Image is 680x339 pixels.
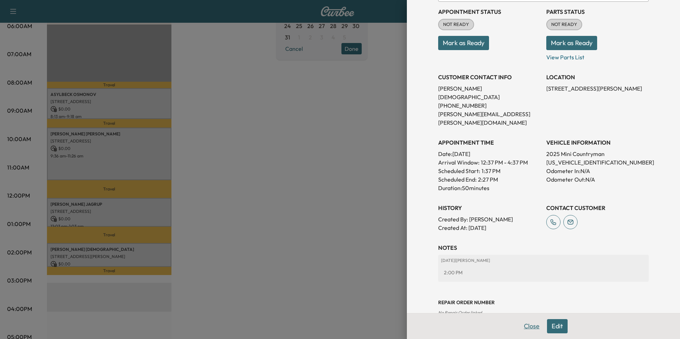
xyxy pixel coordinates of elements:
button: Mark as Ready [546,36,597,50]
button: Edit [547,319,568,333]
p: Scheduled End: [438,175,477,184]
h3: APPOINTMENT TIME [438,138,541,147]
button: Close [519,319,544,333]
div: 2:00 PM [441,266,646,279]
h3: VEHICLE INFORMATION [546,138,649,147]
p: [DATE] | [PERSON_NAME] [441,258,646,263]
h3: LOCATION [546,73,649,81]
button: Mark as Ready [438,36,489,50]
p: [STREET_ADDRESS][PERSON_NAME] [546,84,649,93]
h3: NOTES [438,243,649,252]
p: [PHONE_NUMBER] [438,101,541,110]
h3: History [438,204,541,212]
span: 12:37 PM - 4:37 PM [481,158,528,167]
h3: Appointment Status [438,7,541,16]
p: 2025 Mini Countryman [546,150,649,158]
p: Created By : [PERSON_NAME] [438,215,541,224]
p: Created At : [DATE] [438,224,541,232]
p: Duration: 50 minutes [438,184,541,192]
p: Scheduled Start: [438,167,480,175]
span: No Repair Order linked [438,310,482,315]
p: [PERSON_NAME] [DEMOGRAPHIC_DATA] [438,84,541,101]
p: 2:27 PM [478,175,498,184]
p: 1:37 PM [482,167,500,175]
p: [US_VEHICLE_IDENTIFICATION_NUMBER] [546,158,649,167]
p: [PERSON_NAME][EMAIL_ADDRESS][PERSON_NAME][DOMAIN_NAME] [438,110,541,127]
span: NOT READY [439,21,473,28]
h3: Parts Status [546,7,649,16]
p: View Parts List [546,50,649,61]
h3: CONTACT CUSTOMER [546,204,649,212]
p: Arrival Window: [438,158,541,167]
p: Date: [DATE] [438,150,541,158]
h3: Repair Order number [438,299,649,306]
p: Odometer In: N/A [546,167,649,175]
span: NOT READY [547,21,581,28]
h3: CUSTOMER CONTACT INFO [438,73,541,81]
p: Odometer Out: N/A [546,175,649,184]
